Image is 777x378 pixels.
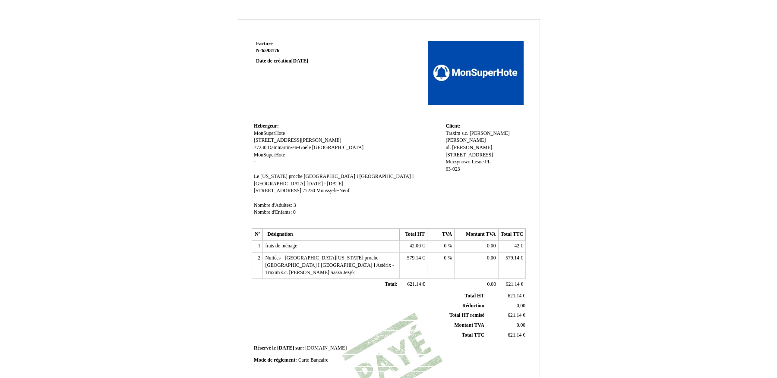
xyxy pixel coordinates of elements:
[462,303,484,309] span: Réduction
[256,41,273,47] span: Facture
[498,253,525,279] td: €
[291,58,308,64] span: [DATE]
[407,255,421,261] span: 579.14
[385,281,397,287] span: Total:
[486,291,527,301] td: €
[303,188,315,194] span: 77230
[252,228,263,241] th: N°
[505,255,519,261] span: 579.14
[498,228,525,241] th: Total TTC
[400,241,427,253] td: €
[487,255,496,261] span: 0.00
[428,41,524,105] img: logo
[427,228,454,241] th: TVA
[485,159,491,165] span: PL
[445,166,460,172] span: 63-023
[486,330,527,340] td: €
[254,203,292,208] span: Nombre d'Adultes:
[445,131,509,136] span: Traxim s.c. [PERSON_NAME]
[506,281,520,287] span: 621.14
[254,188,301,194] span: [STREET_ADDRESS]
[254,137,341,143] span: [STREET_ADDRESS][PERSON_NAME]
[262,48,279,53] span: 6593176
[294,203,296,208] span: 3
[252,253,263,279] td: 2
[256,47,359,54] strong: N°
[256,58,308,64] strong: Date de création
[445,137,486,143] span: [PERSON_NAME]
[487,243,496,249] span: 0.00
[455,322,484,328] span: Montant TVA
[312,145,363,150] span: [GEOGRAPHIC_DATA]
[254,123,279,129] span: Hebergeur:
[445,145,493,158] span: ul. [PERSON_NAME][STREET_ADDRESS]
[410,243,421,249] span: 42.00
[427,241,454,253] td: %
[444,255,447,261] span: 0
[254,131,285,136] span: MonSuperHote
[517,303,525,309] span: 0,00
[445,159,483,165] span: Murzynowo Lesne
[508,332,521,338] span: 621.14
[316,188,350,194] span: Moussy-le-Neuf
[400,279,427,291] td: €
[498,241,525,253] td: €
[277,345,294,351] span: [DATE]
[254,345,276,351] span: Réservé le
[486,311,527,321] td: €
[254,159,256,165] span: -
[455,228,498,241] th: Montant TVA
[444,243,447,249] span: 0
[427,253,454,279] td: %
[305,345,347,351] span: [DOMAIN_NAME]
[508,312,521,318] span: 621.14
[254,209,292,215] span: Nombre d'Enfants:
[400,253,427,279] td: €
[265,255,394,275] span: Nuitées - [GEOGRAPHIC_DATA][US_STATE] proche [GEOGRAPHIC_DATA] I [GEOGRAPHIC_DATA] I Astérix - Tr...
[298,357,328,363] span: Carte Bancaire
[400,228,427,241] th: Total HT
[487,281,496,287] span: 0.00
[254,145,266,150] span: 77230
[514,243,519,249] span: 42
[462,332,484,338] span: Total TTC
[254,357,297,363] span: Mode de règlement:
[508,293,521,299] span: 621.14
[263,228,400,241] th: Désignation
[306,181,343,187] span: [DATE] - [DATE]
[449,312,484,318] span: Total HT remisé
[254,152,285,158] span: MonSuperHote
[254,174,414,187] span: Le [US_STATE] proche [GEOGRAPHIC_DATA] I [GEOGRAPHIC_DATA] I [GEOGRAPHIC_DATA]
[465,293,484,299] span: Total HT
[445,123,460,129] span: Client:
[517,322,525,328] span: 0.00
[293,209,296,215] span: 0
[265,243,297,249] span: frais de ménage
[407,281,421,287] span: 621.14
[268,145,311,150] span: Dammartin-en-Goële
[252,241,263,253] td: 1
[295,345,304,351] span: sur:
[498,279,525,291] td: €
